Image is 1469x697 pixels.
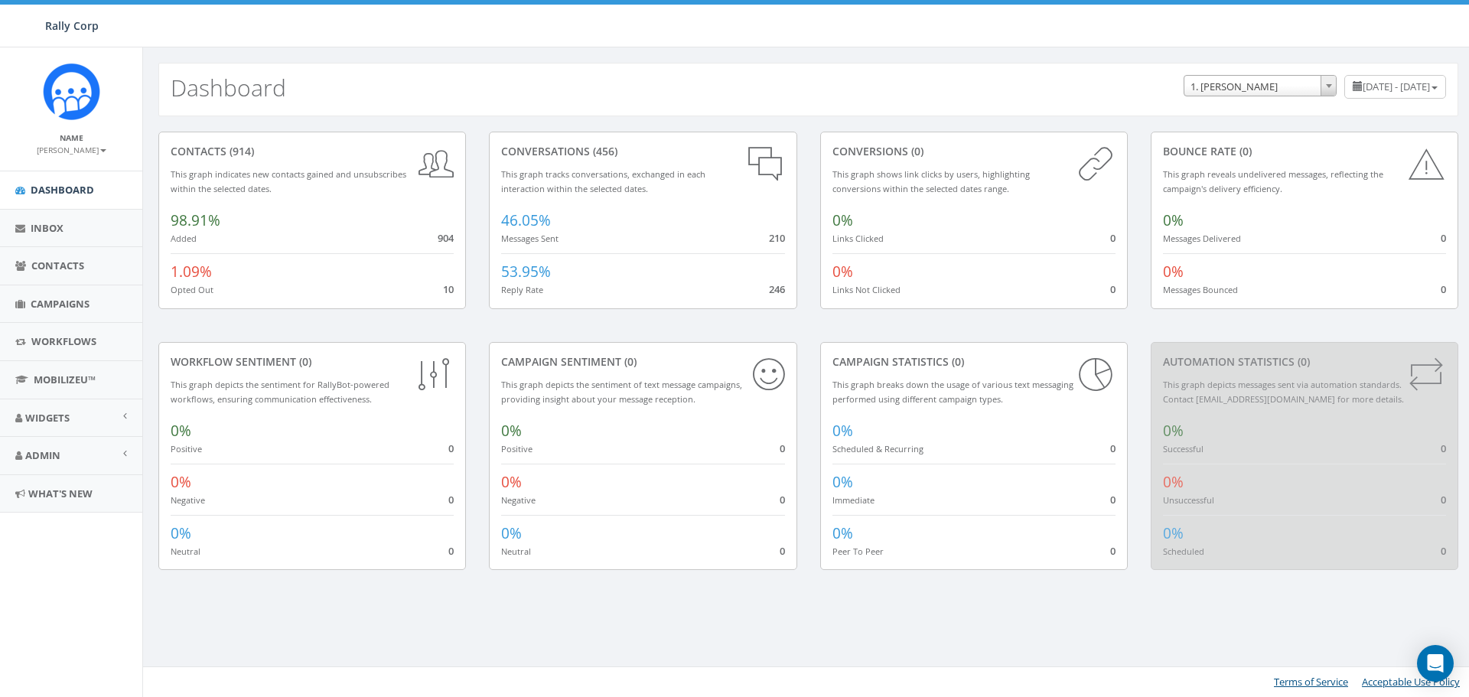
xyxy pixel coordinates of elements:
small: Name [60,132,83,143]
span: 0% [832,210,853,230]
small: This graph indicates new contacts gained and unsubscribes within the selected dates. [171,168,406,194]
span: (456) [590,144,617,158]
small: Negative [501,494,536,506]
span: 0% [832,472,853,492]
div: Campaign Statistics [832,354,1116,370]
span: 0 [1110,441,1116,455]
span: 0% [171,472,191,492]
span: 0% [1163,472,1184,492]
span: Rally Corp [45,18,99,33]
span: 0% [832,262,853,282]
span: 246 [769,282,785,296]
span: 0% [832,523,853,543]
span: 0% [832,421,853,441]
span: 904 [438,231,454,245]
span: [DATE] - [DATE] [1363,80,1430,93]
a: Acceptable Use Policy [1362,675,1460,689]
span: MobilizeU™ [34,373,96,386]
span: 0 [780,441,785,455]
div: Workflow Sentiment [171,354,454,370]
small: Negative [171,494,205,506]
div: contacts [171,144,454,159]
span: Workflows [31,334,96,348]
div: conversions [832,144,1116,159]
small: This graph tracks conversations, exchanged in each interaction within the selected dates. [501,168,705,194]
small: This graph depicts the sentiment of text message campaigns, providing insight about your message ... [501,379,742,405]
span: (0) [1236,144,1252,158]
a: [PERSON_NAME] [37,142,106,156]
small: Immediate [832,494,875,506]
span: 0% [1163,262,1184,282]
small: Messages Sent [501,233,559,244]
span: 10 [443,282,454,296]
div: conversations [501,144,784,159]
small: Links Clicked [832,233,884,244]
span: 0% [501,523,522,543]
small: Messages Bounced [1163,284,1238,295]
span: 0 [1110,231,1116,245]
span: 0 [780,493,785,506]
span: (0) [908,144,923,158]
span: 0 [1441,544,1446,558]
span: 1. James Martin [1184,75,1337,96]
span: 210 [769,231,785,245]
small: Opted Out [171,284,213,295]
span: Admin [25,448,60,462]
div: Automation Statistics [1163,354,1446,370]
div: Bounce Rate [1163,144,1446,159]
small: Links Not Clicked [832,284,901,295]
span: 0% [501,472,522,492]
span: 0 [448,544,454,558]
span: 0 [1441,282,1446,296]
small: This graph breaks down the usage of various text messaging performed using different campaign types. [832,379,1073,405]
small: Successful [1163,443,1204,454]
div: Campaign Sentiment [501,354,784,370]
span: (914) [226,144,254,158]
small: This graph depicts messages sent via automation standards. Contact [EMAIL_ADDRESS][DOMAIN_NAME] f... [1163,379,1404,405]
small: Peer To Peer [832,546,884,557]
span: Campaigns [31,297,90,311]
span: (0) [621,354,637,369]
small: Scheduled [1163,546,1204,557]
span: Contacts [31,259,84,272]
span: 0 [1441,231,1446,245]
small: This graph shows link clicks by users, highlighting conversions within the selected dates range. [832,168,1030,194]
span: (0) [949,354,964,369]
span: 0% [171,421,191,441]
span: 98.91% [171,210,220,230]
small: Added [171,233,197,244]
span: 0% [1163,523,1184,543]
small: Unsuccessful [1163,494,1214,506]
span: 0 [1110,282,1116,296]
h2: Dashboard [171,75,286,100]
small: Positive [501,443,533,454]
span: Dashboard [31,183,94,197]
span: 1.09% [171,262,212,282]
span: 0 [1110,544,1116,558]
span: What's New [28,487,93,500]
small: Neutral [171,546,200,557]
span: 0 [448,441,454,455]
img: Icon_1.png [43,63,100,120]
span: Widgets [25,411,70,425]
span: 0 [1441,441,1446,455]
span: 0% [501,421,522,441]
span: 0% [171,523,191,543]
small: Positive [171,443,202,454]
span: 1. James Martin [1184,76,1336,97]
span: (0) [1295,354,1310,369]
span: 46.05% [501,210,551,230]
small: [PERSON_NAME] [37,145,106,155]
span: Inbox [31,221,64,235]
span: 0 [448,493,454,506]
small: Reply Rate [501,284,543,295]
small: This graph depicts the sentiment for RallyBot-powered workflows, ensuring communication effective... [171,379,389,405]
div: Open Intercom Messenger [1417,645,1454,682]
small: Neutral [501,546,531,557]
span: 0% [1163,421,1184,441]
small: Messages Delivered [1163,233,1241,244]
small: This graph reveals undelivered messages, reflecting the campaign's delivery efficiency. [1163,168,1383,194]
span: 0 [780,544,785,558]
span: 0% [1163,210,1184,230]
span: 53.95% [501,262,551,282]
